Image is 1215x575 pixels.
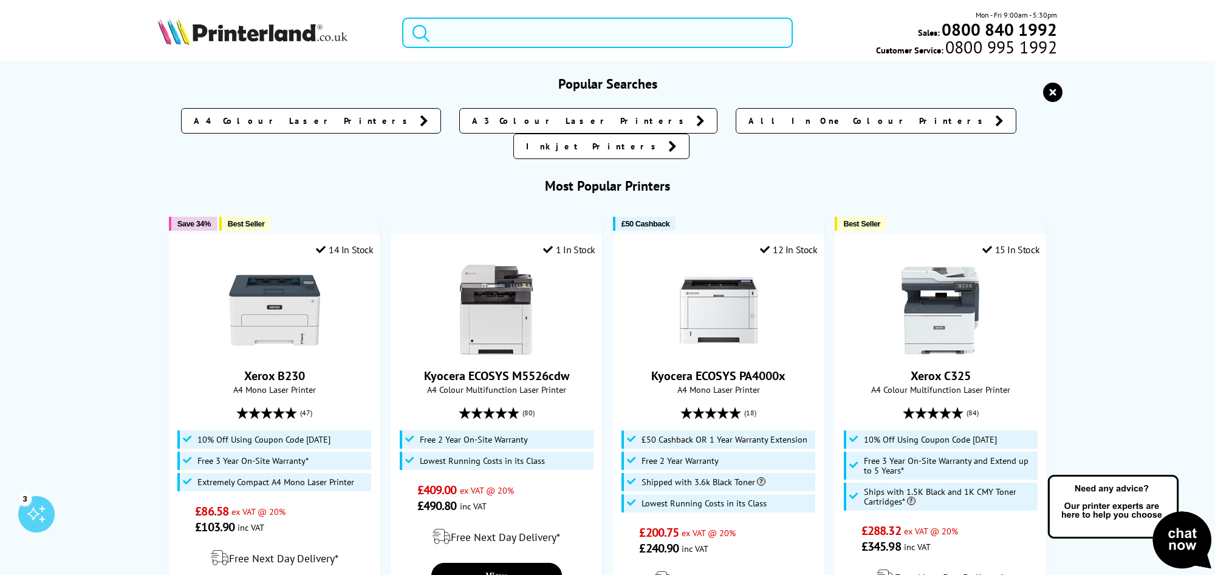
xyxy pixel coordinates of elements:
span: Save 34% [177,219,211,228]
span: Free 2 Year Warranty [642,456,719,466]
a: Kyocera ECOSYS M5526cdw [451,346,542,358]
div: 3 [18,492,32,505]
span: inc VAT [904,541,931,553]
button: £50 Cashback [613,217,676,231]
h3: Popular Searches [158,75,1057,92]
img: Kyocera ECOSYS PA4000x [673,265,764,356]
span: £240.90 [639,540,679,556]
img: Xerox B230 [229,265,320,356]
span: Free 3 Year On-Site Warranty* [197,456,309,466]
h3: Most Popular Printers [158,177,1057,194]
input: Search product or brand [402,18,792,48]
span: Free 2 Year On-Site Warranty [420,435,528,444]
span: Sales: [918,27,940,38]
a: Kyocera ECOSYS PA4000x [651,368,785,384]
span: (47) [300,401,312,424]
span: A3 Colour Laser Printers [472,115,690,127]
a: 0800 840 1992 [940,24,1057,35]
span: Best Seller [228,219,265,228]
button: Best Seller [219,217,271,231]
span: £288.32 [861,523,901,539]
span: £50 Cashback OR 1 Year Warranty Extension [642,435,807,444]
img: Open Live Chat window [1045,473,1215,573]
button: Save 34% [169,217,217,231]
span: 10% Off Using Coupon Code [DATE] [197,435,330,444]
span: (18) [744,401,756,424]
span: Extremely Compact A4 Mono Laser Printer [197,477,354,487]
img: Kyocera ECOSYS M5526cdw [451,265,542,356]
span: A4 Colour Laser Printers [194,115,414,127]
span: A4 Colour Multifunction Laser Printer [841,384,1039,395]
b: 0800 840 1992 [942,18,1057,41]
div: 15 In Stock [982,243,1039,256]
span: inc VAT [682,543,708,554]
span: £50 Cashback [621,219,669,228]
div: modal_delivery [397,520,595,554]
span: Customer Service: [876,41,1057,56]
span: inc VAT [238,522,264,533]
img: Xerox C325 [895,265,986,356]
a: Xerox B230 [229,346,320,358]
a: All In One Colour Printers [736,108,1016,134]
div: 14 In Stock [316,243,373,256]
span: A4 Mono Laser Printer [620,384,818,395]
a: A4 Colour Laser Printers [181,108,441,134]
span: £490.80 [417,498,457,514]
div: 1 In Stock [543,243,595,256]
span: £103.90 [195,519,234,535]
span: 10% Off Using Coupon Code [DATE] [864,435,997,444]
img: Printerland Logo [158,18,347,45]
span: Lowest Running Costs in its Class [642,498,767,508]
button: Best Seller [835,217,886,231]
span: £409.00 [417,482,457,498]
span: Shipped with 3.6k Black Toner [642,477,765,487]
a: Inkjet Printers [513,134,690,159]
span: A4 Mono Laser Printer [176,384,374,395]
div: modal_delivery [176,541,374,575]
span: ex VAT @ 20% [904,525,958,537]
span: inc VAT [460,500,487,512]
a: Xerox C325 [895,346,986,358]
a: A3 Colour Laser Printers [459,108,717,134]
span: (80) [522,401,535,424]
span: 0800 995 1992 [943,41,1057,53]
span: £200.75 [639,525,679,540]
a: Printerland Logo [158,18,387,47]
span: ex VAT @ 20% [682,527,736,539]
span: A4 Colour Multifunction Laser Printer [397,384,595,395]
span: All In One Colour Printers [748,115,989,127]
a: Xerox B230 [244,368,305,384]
span: Inkjet Printers [526,140,662,152]
a: Kyocera ECOSYS PA4000x [673,346,764,358]
span: £86.58 [195,503,228,519]
span: ex VAT @ 20% [460,485,514,496]
span: (84) [967,401,979,424]
a: Xerox C325 [911,368,971,384]
span: Lowest Running Costs in its Class [420,456,545,466]
span: Ships with 1.5K Black and 1K CMY Toner Cartridges* [864,487,1035,506]
span: £345.98 [861,539,901,554]
span: Best Seller [843,219,880,228]
span: Free 3 Year On-Site Warranty and Extend up to 5 Years* [864,456,1035,475]
span: ex VAT @ 20% [231,506,286,517]
a: Kyocera ECOSYS M5526cdw [424,368,569,384]
div: 12 In Stock [760,243,817,256]
span: Mon - Fri 9:00am - 5:30pm [976,9,1057,21]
